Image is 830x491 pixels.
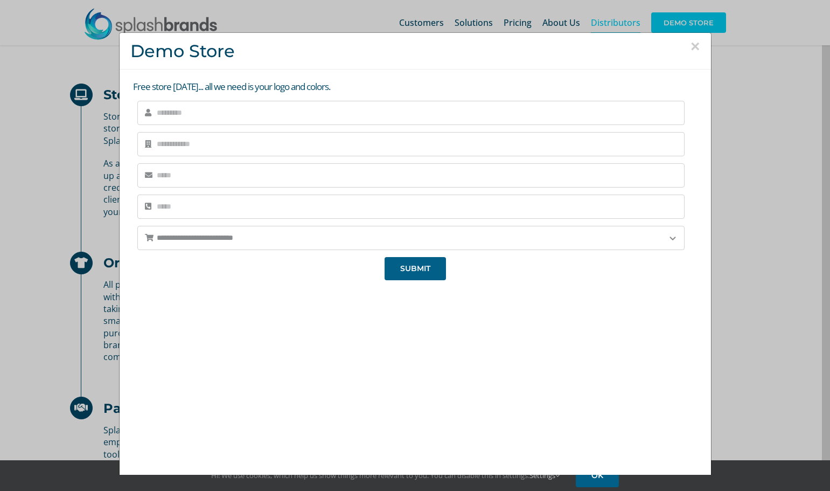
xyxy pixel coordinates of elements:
p: Free store [DATE]... all we need is your logo and colors. [133,80,700,94]
iframe: SplashBrands Demo Store Overview [238,288,592,488]
h3: Demo Store [130,41,700,61]
button: Close [690,38,700,54]
span: SUBMIT [400,264,430,273]
button: SUBMIT [385,257,446,280]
